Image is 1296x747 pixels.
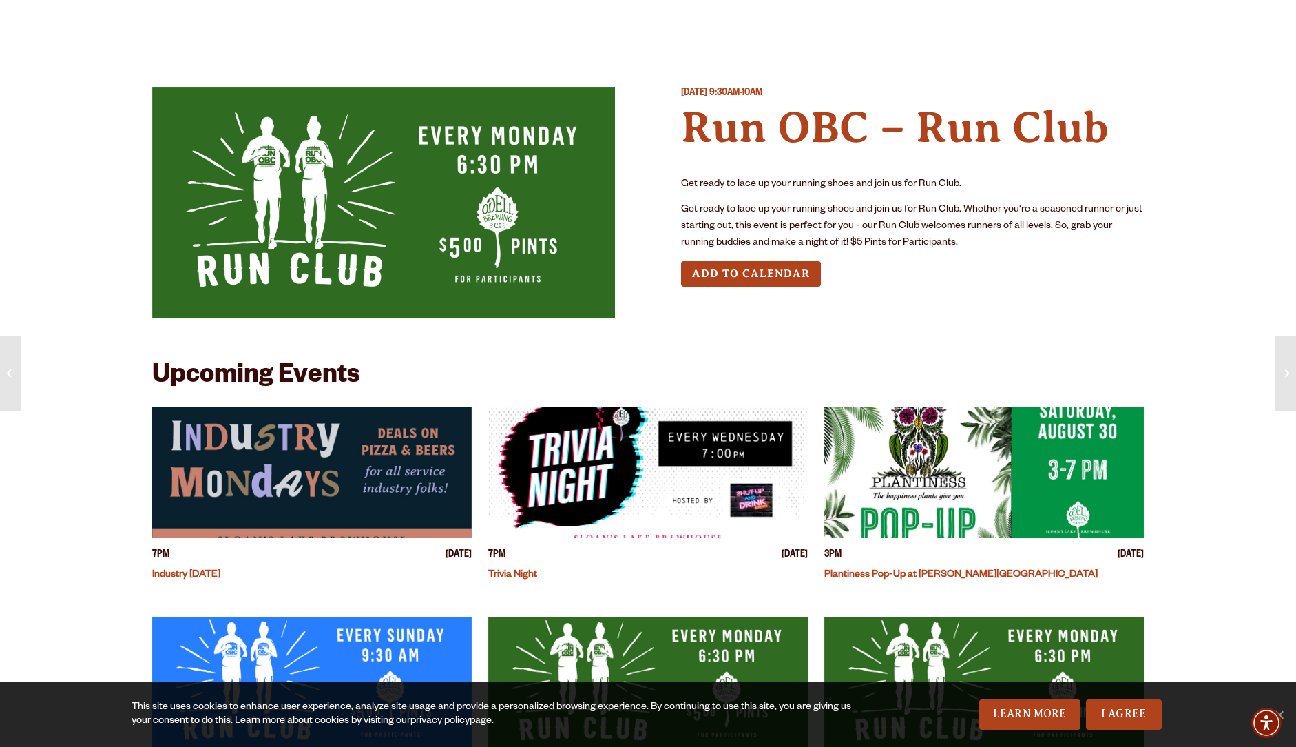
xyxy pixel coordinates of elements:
[488,549,505,563] span: 7PM
[528,9,601,40] a: Winery
[271,9,364,40] a: Taprooms
[428,17,466,28] span: Gear
[681,261,821,287] button: Add to Calendar
[1016,17,1102,28] span: Beer Finder
[419,9,474,40] a: Gear
[824,549,842,563] span: 3PM
[537,17,592,28] span: Winery
[280,17,355,28] span: Taprooms
[152,570,220,581] a: Industry [DATE]
[488,407,808,538] a: View event details
[782,549,808,563] span: [DATE]
[979,699,1080,730] a: Learn More
[1118,549,1144,563] span: [DATE]
[446,549,472,563] span: [DATE]
[824,570,1098,581] a: Plantiness Pop-Up at [PERSON_NAME][GEOGRAPHIC_DATA]
[1007,9,1111,40] a: Beer Finder
[733,9,830,40] a: Our Story
[884,9,953,40] a: Impact
[132,701,868,728] div: This site uses cookies to enhance user experience, analyze site usage and provide a personalized ...
[681,101,1144,154] h4: Run OBC – Run Club
[174,17,208,28] span: Beer
[1251,708,1282,738] div: Accessibility Menu
[152,407,472,538] a: View event details
[165,9,217,40] a: Beer
[152,549,169,563] span: 7PM
[638,9,690,40] a: Odell Home
[488,570,537,581] a: Trivia Night
[681,88,707,99] span: [DATE]
[824,407,1144,538] a: View event details
[152,362,359,393] h2: Upcoming Events
[709,88,762,99] span: 9:30AM-10AM
[1086,699,1162,730] a: I Agree
[681,176,1144,193] p: Get ready to lace up your running shoes and join us for Run Club.
[742,17,821,28] span: Our Story
[410,716,470,727] a: privacy policy
[893,17,944,28] span: Impact
[681,202,1144,252] p: Get ready to lace up your running shoes and join us for Run Club. Whether you're a seasoned runne...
